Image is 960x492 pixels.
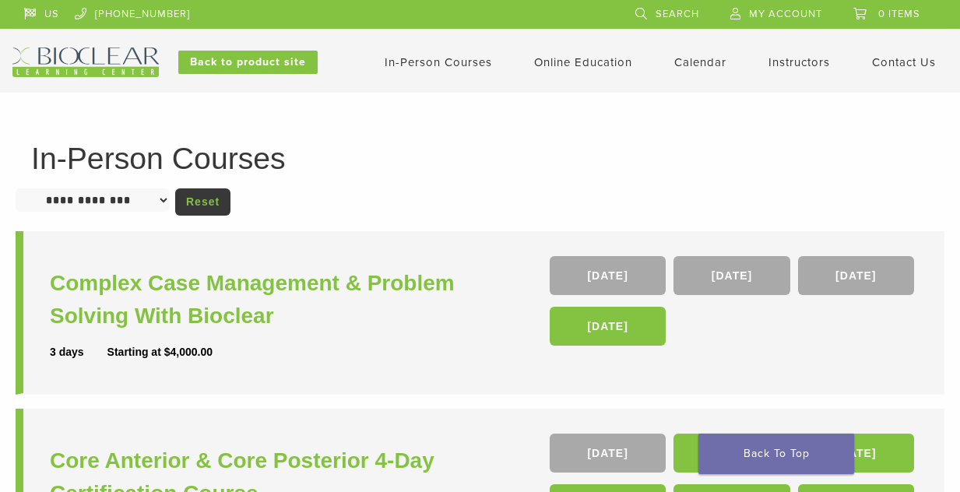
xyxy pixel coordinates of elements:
span: Search [656,8,699,20]
a: [DATE] [673,434,789,473]
a: Reset [175,188,230,216]
div: Starting at $4,000.00 [107,344,213,360]
h1: In-Person Courses [31,143,929,174]
a: Instructors [768,55,830,69]
a: [DATE] [550,256,666,295]
a: [DATE] [550,434,666,473]
a: Back to product site [178,51,318,74]
a: Back To Top [698,434,854,474]
span: 0 items [878,8,920,20]
a: [DATE] [550,307,666,346]
a: In-Person Courses [385,55,492,69]
a: [DATE] [798,434,914,473]
a: Online Education [534,55,632,69]
div: 3 days [50,344,107,360]
a: [DATE] [673,256,789,295]
span: My Account [749,8,822,20]
a: [DATE] [798,256,914,295]
a: Complex Case Management & Problem Solving With Bioclear [50,267,484,332]
a: Calendar [674,55,726,69]
a: Contact Us [872,55,936,69]
div: , , , [550,256,918,353]
img: Bioclear [12,47,159,77]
